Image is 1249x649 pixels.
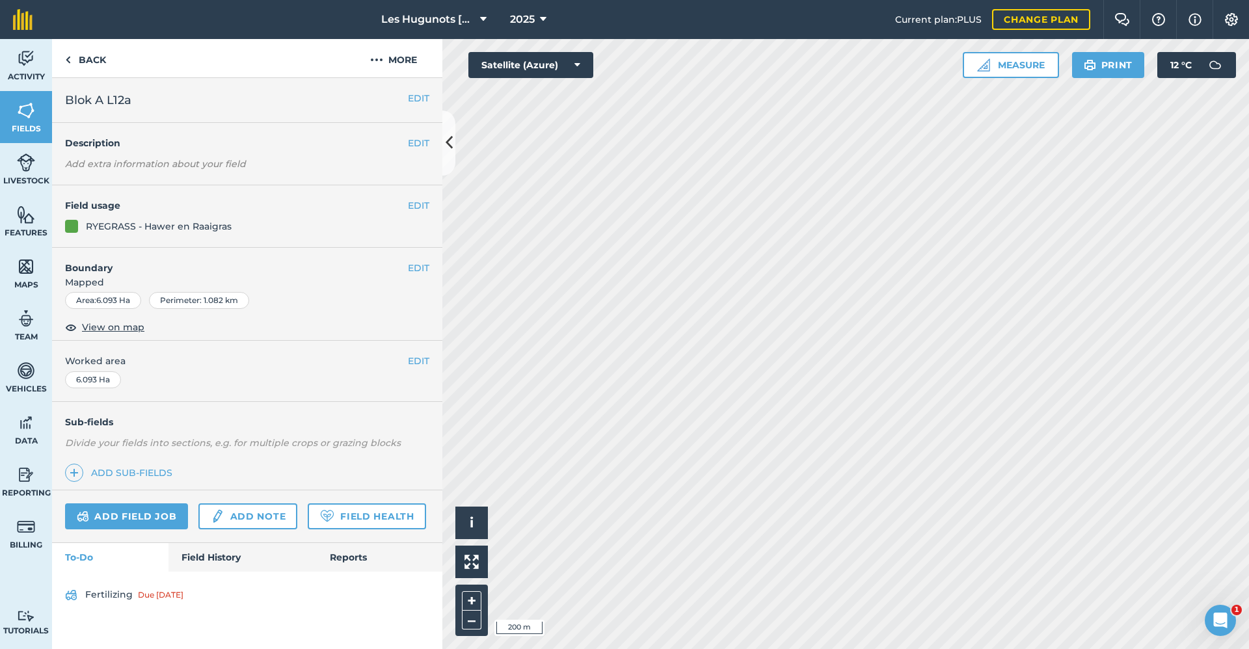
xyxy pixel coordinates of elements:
[65,587,77,603] img: svg+xml;base64,PD94bWwgdmVyc2lvbj0iMS4wIiBlbmNvZGluZz0idXRmLTgiPz4KPCEtLSBHZW5lcmF0b3I6IEFkb2JlIE...
[1151,13,1166,26] img: A question mark icon
[70,465,79,481] img: svg+xml;base64,PHN2ZyB4bWxucz0iaHR0cDovL3d3dy53My5vcmcvMjAwMC9zdmciIHdpZHRoPSIxNCIgaGVpZ2h0PSIyNC...
[468,52,593,78] button: Satellite (Azure)
[1157,52,1236,78] button: 12 °C
[65,158,246,170] em: Add extra information about your field
[370,52,383,68] img: svg+xml;base64,PHN2ZyB4bWxucz0iaHR0cDovL3d3dy53My5vcmcvMjAwMC9zdmciIHdpZHRoPSIyMCIgaGVpZ2h0PSIyNC...
[470,514,474,531] span: i
[65,198,408,213] h4: Field usage
[65,319,144,335] button: View on map
[65,371,121,388] div: 6.093 Ha
[65,319,77,335] img: svg+xml;base64,PHN2ZyB4bWxucz0iaHR0cDovL3d3dy53My5vcmcvMjAwMC9zdmciIHdpZHRoPSIxOCIgaGVpZ2h0PSIyNC...
[65,585,429,605] a: FertilizingDue [DATE]
[52,415,442,429] h4: Sub-fields
[17,257,35,276] img: svg+xml;base64,PHN2ZyB4bWxucz0iaHR0cDovL3d3dy53My5vcmcvMjAwMC9zdmciIHdpZHRoPSI1NiIgaGVpZ2h0PSI2MC...
[462,611,481,629] button: –
[1231,605,1242,615] span: 1
[52,543,168,572] a: To-Do
[52,39,119,77] a: Back
[17,517,35,536] img: svg+xml;base64,PD94bWwgdmVyc2lvbj0iMS4wIiBlbmNvZGluZz0idXRmLTgiPz4KPCEtLSBHZW5lcmF0b3I6IEFkb2JlIE...
[17,101,35,120] img: svg+xml;base64,PHN2ZyB4bWxucz0iaHR0cDovL3d3dy53My5vcmcvMjAwMC9zdmciIHdpZHRoPSI1NiIgaGVpZ2h0PSI2MC...
[65,91,131,109] span: Blok A L12a
[317,543,442,572] a: Reports
[17,49,35,68] img: svg+xml;base64,PD94bWwgdmVyc2lvbj0iMS4wIiBlbmNvZGluZz0idXRmLTgiPz4KPCEtLSBHZW5lcmF0b3I6IEFkb2JlIE...
[198,503,297,529] a: Add note
[408,136,429,150] button: EDIT
[1224,13,1239,26] img: A cog icon
[65,464,178,482] a: Add sub-fields
[408,198,429,213] button: EDIT
[308,503,425,529] a: Field Health
[510,12,535,27] span: 2025
[65,437,401,449] em: Divide your fields into sections, e.g. for multiple crops or grazing blocks
[408,354,429,368] button: EDIT
[17,309,35,328] img: svg+xml;base64,PD94bWwgdmVyc2lvbj0iMS4wIiBlbmNvZGluZz0idXRmLTgiPz4KPCEtLSBHZW5lcmF0b3I6IEFkb2JlIE...
[1072,52,1145,78] button: Print
[138,590,183,600] div: Due [DATE]
[168,543,316,572] a: Field History
[1205,605,1236,636] iframe: Intercom live chat
[82,320,144,334] span: View on map
[17,153,35,172] img: svg+xml;base64,PD94bWwgdmVyc2lvbj0iMS4wIiBlbmNvZGluZz0idXRmLTgiPz4KPCEtLSBHZW5lcmF0b3I6IEFkb2JlIE...
[52,275,442,289] span: Mapped
[977,59,990,72] img: Ruler icon
[1189,12,1202,27] img: svg+xml;base64,PHN2ZyB4bWxucz0iaHR0cDovL3d3dy53My5vcmcvMjAwMC9zdmciIHdpZHRoPSIxNyIgaGVpZ2h0PSIxNy...
[17,465,35,484] img: svg+xml;base64,PD94bWwgdmVyc2lvbj0iMS4wIiBlbmNvZGluZz0idXRmLTgiPz4KPCEtLSBHZW5lcmF0b3I6IEFkb2JlIE...
[963,52,1059,78] button: Measure
[1202,52,1228,78] img: svg+xml;base64,PD94bWwgdmVyc2lvbj0iMS4wIiBlbmNvZGluZz0idXRmLTgiPz4KPCEtLSBHZW5lcmF0b3I6IEFkb2JlIE...
[52,248,408,275] h4: Boundary
[992,9,1090,30] a: Change plan
[65,354,429,368] span: Worked area
[65,52,71,68] img: svg+xml;base64,PHN2ZyB4bWxucz0iaHR0cDovL3d3dy53My5vcmcvMjAwMC9zdmciIHdpZHRoPSI5IiBoZWlnaHQ9IjI0Ii...
[65,136,429,150] h4: Description
[65,503,188,529] a: Add field job
[464,555,479,569] img: Four arrows, one pointing top left, one top right, one bottom right and the last bottom left
[17,610,35,622] img: svg+xml;base64,PD94bWwgdmVyc2lvbj0iMS4wIiBlbmNvZGluZz0idXRmLTgiPz4KPCEtLSBHZW5lcmF0b3I6IEFkb2JlIE...
[17,205,35,224] img: svg+xml;base64,PHN2ZyB4bWxucz0iaHR0cDovL3d3dy53My5vcmcvMjAwMC9zdmciIHdpZHRoPSI1NiIgaGVpZ2h0PSI2MC...
[455,507,488,539] button: i
[1170,52,1192,78] span: 12 ° C
[77,509,89,524] img: svg+xml;base64,PD94bWwgdmVyc2lvbj0iMS4wIiBlbmNvZGluZz0idXRmLTgiPz4KPCEtLSBHZW5lcmF0b3I6IEFkb2JlIE...
[1114,13,1130,26] img: Two speech bubbles overlapping with the left bubble in the forefront
[17,413,35,432] img: svg+xml;base64,PD94bWwgdmVyc2lvbj0iMS4wIiBlbmNvZGluZz0idXRmLTgiPz4KPCEtLSBHZW5lcmF0b3I6IEFkb2JlIE...
[17,361,35,380] img: svg+xml;base64,PD94bWwgdmVyc2lvbj0iMS4wIiBlbmNvZGluZz0idXRmLTgiPz4KPCEtLSBHZW5lcmF0b3I6IEFkb2JlIE...
[1084,57,1096,73] img: svg+xml;base64,PHN2ZyB4bWxucz0iaHR0cDovL3d3dy53My5vcmcvMjAwMC9zdmciIHdpZHRoPSIxOSIgaGVpZ2h0PSIyNC...
[381,12,475,27] span: Les Hugunots [GEOGRAPHIC_DATA]
[210,509,224,524] img: svg+xml;base64,PD94bWwgdmVyc2lvbj0iMS4wIiBlbmNvZGluZz0idXRmLTgiPz4KPCEtLSBHZW5lcmF0b3I6IEFkb2JlIE...
[408,91,429,105] button: EDIT
[462,591,481,611] button: +
[895,12,982,27] span: Current plan : PLUS
[86,219,232,233] div: RYEGRASS - Hawer en Raaigras
[149,292,249,309] div: Perimeter : 1.082 km
[13,9,33,30] img: fieldmargin Logo
[65,292,141,309] div: Area : 6.093 Ha
[408,261,429,275] button: EDIT
[345,39,442,77] button: More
